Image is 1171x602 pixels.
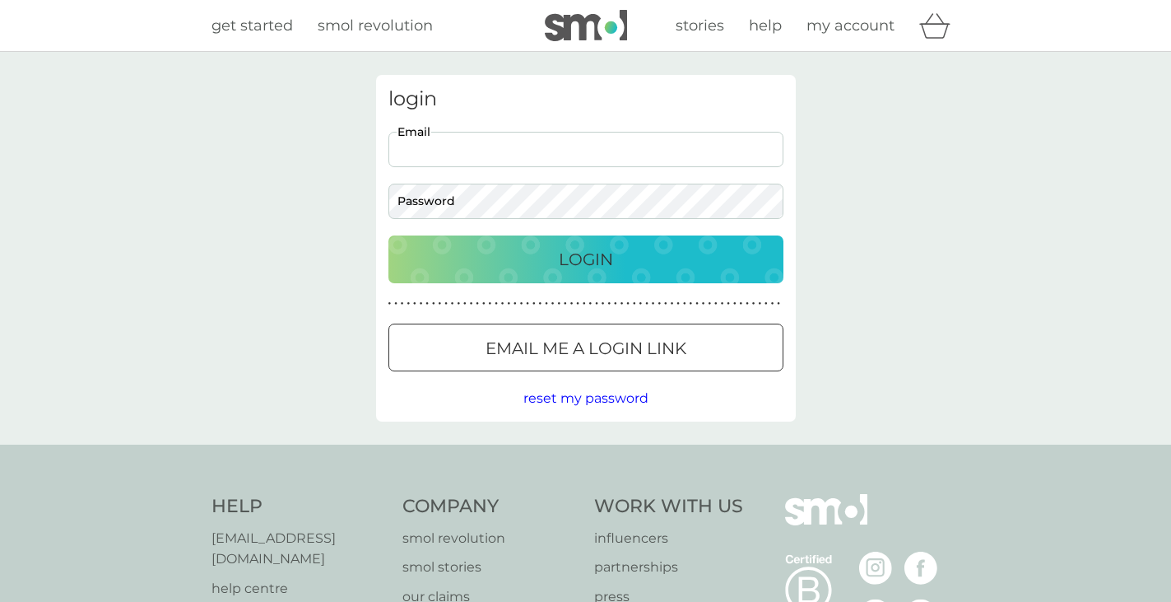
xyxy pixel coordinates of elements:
p: ● [708,300,711,308]
p: ● [526,300,529,308]
p: ● [771,300,774,308]
p: ● [425,300,429,308]
p: ● [690,300,693,308]
p: ● [545,300,548,308]
div: basket [919,9,960,42]
p: Login [559,246,613,273]
p: ● [532,300,536,308]
a: help centre [211,578,387,600]
p: ● [576,300,579,308]
span: stories [676,16,724,35]
p: ● [420,300,423,308]
a: smol stories [402,557,578,578]
p: ● [683,300,686,308]
p: ● [539,300,542,308]
span: my account [806,16,895,35]
p: ● [626,300,630,308]
span: smol revolution [318,16,433,35]
p: ● [513,300,517,308]
img: visit the smol Facebook page [904,552,937,585]
span: help [749,16,782,35]
p: ● [607,300,611,308]
p: ● [764,300,768,308]
p: ● [413,300,416,308]
p: ● [633,300,636,308]
p: ● [752,300,755,308]
p: ● [451,300,454,308]
p: ● [457,300,460,308]
p: ● [695,300,699,308]
p: ● [614,300,617,308]
p: ● [658,300,661,308]
p: ● [444,300,448,308]
p: ● [476,300,479,308]
p: ● [645,300,648,308]
a: smol revolution [402,528,578,549]
p: ● [714,300,718,308]
p: ● [676,300,680,308]
p: ● [489,300,492,308]
button: reset my password [523,388,648,409]
p: ● [482,300,486,308]
p: Email me a login link [486,335,686,362]
h3: login [388,87,783,111]
a: get started [211,14,293,38]
p: ● [470,300,473,308]
h4: Work With Us [594,494,743,520]
p: ● [501,300,504,308]
p: ● [777,300,780,308]
p: ● [407,300,410,308]
p: ● [570,300,574,308]
span: reset my password [523,390,648,406]
p: ● [589,300,592,308]
img: smol [785,494,867,550]
p: ● [620,300,624,308]
p: ● [394,300,397,308]
p: ● [595,300,598,308]
p: ● [746,300,749,308]
p: ● [758,300,761,308]
p: ● [652,300,655,308]
p: ● [401,300,404,308]
p: ● [557,300,560,308]
p: ● [564,300,567,308]
p: ● [733,300,737,308]
p: ● [702,300,705,308]
p: ● [439,300,442,308]
p: ● [432,300,435,308]
p: ● [463,300,467,308]
p: ● [740,300,743,308]
p: ● [388,300,392,308]
p: ● [602,300,605,308]
img: smol [545,10,627,41]
a: [EMAIL_ADDRESS][DOMAIN_NAME] [211,528,387,570]
p: ● [551,300,555,308]
img: visit the smol Instagram page [859,552,892,585]
p: ● [721,300,724,308]
p: ● [495,300,498,308]
a: smol revolution [318,14,433,38]
button: Email me a login link [388,324,783,371]
p: ● [727,300,730,308]
a: partnerships [594,557,743,578]
p: ● [583,300,586,308]
a: stories [676,14,724,38]
p: ● [639,300,643,308]
a: my account [806,14,895,38]
span: get started [211,16,293,35]
p: ● [671,300,674,308]
a: influencers [594,528,743,549]
p: ● [507,300,510,308]
button: Login [388,236,783,283]
p: ● [664,300,667,308]
p: ● [520,300,523,308]
a: help [749,14,782,38]
h4: Company [402,494,578,520]
h4: Help [211,494,387,520]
